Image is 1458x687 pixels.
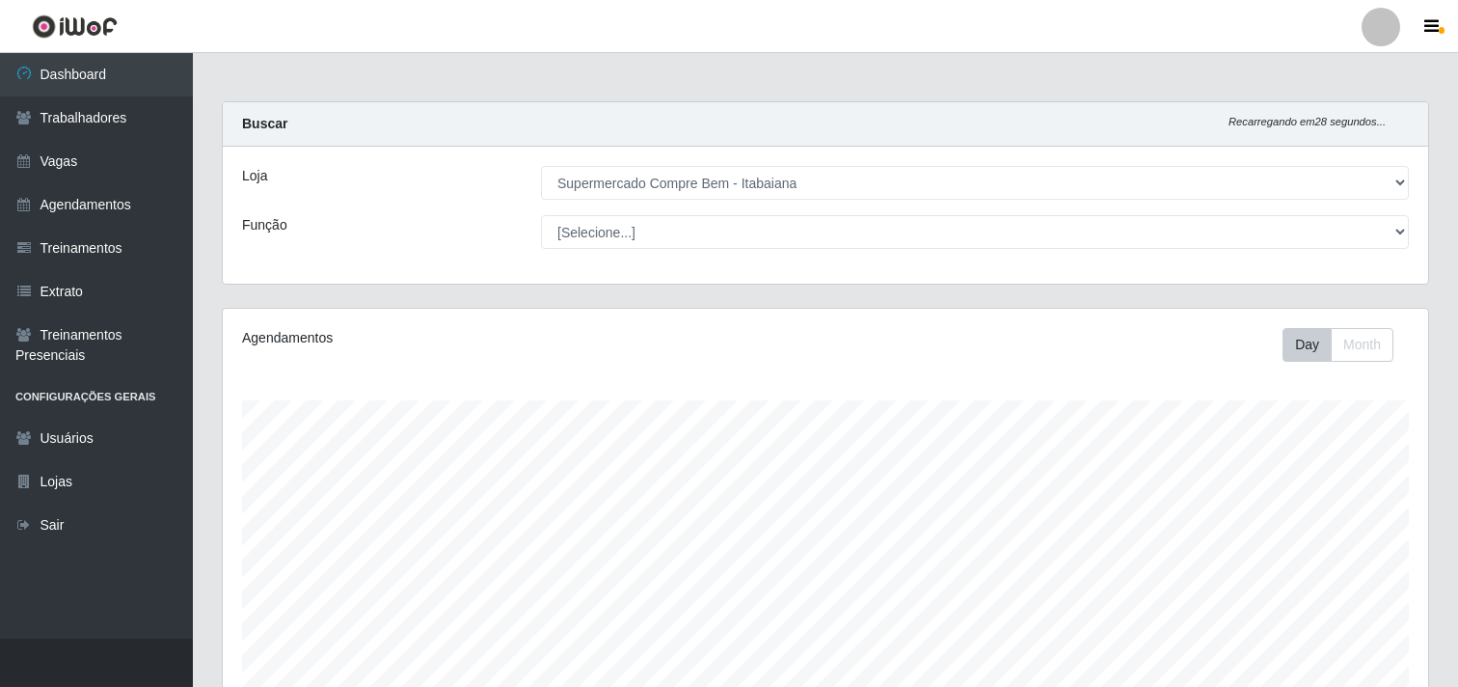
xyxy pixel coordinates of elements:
label: Loja [242,166,267,186]
label: Função [242,215,287,235]
div: Agendamentos [242,328,712,348]
button: Day [1282,328,1332,362]
img: CoreUI Logo [32,14,118,39]
i: Recarregando em 28 segundos... [1228,116,1386,127]
div: First group [1282,328,1393,362]
button: Month [1331,328,1393,362]
div: Toolbar with button groups [1282,328,1409,362]
strong: Buscar [242,116,287,131]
